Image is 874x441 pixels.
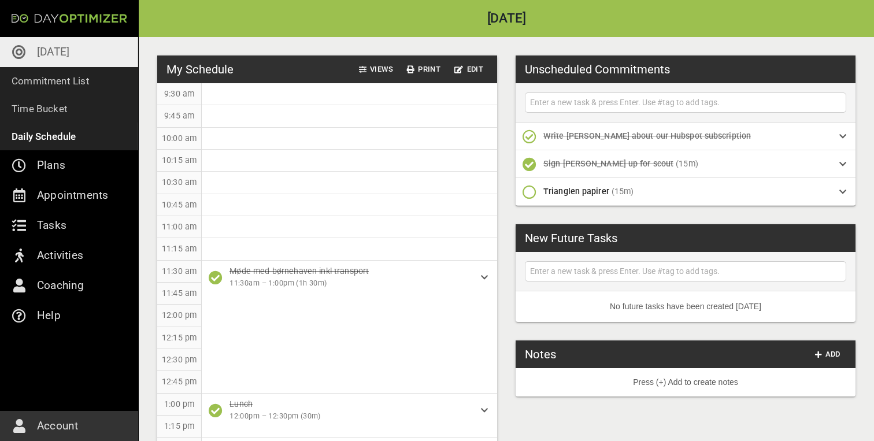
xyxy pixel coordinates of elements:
span: Write [PERSON_NAME] about our Hubspot subscription [543,131,751,140]
p: 9:45 am [164,110,194,122]
p: 11:30 am [162,265,197,277]
div: Trianglen papirer(15m) [516,178,856,206]
span: Trianglen papirer [543,187,609,196]
input: Enter a new task & press Enter. Use #tag to add tags. [528,264,843,279]
p: Tasks [37,216,66,235]
p: 1:15 pm [164,420,194,432]
p: 10:15 am [162,154,197,166]
span: 11:30am – 1:00pm (1h 30m) [229,277,472,290]
p: 11:45 am [162,287,197,299]
p: Plans [37,156,65,175]
p: Help [37,306,61,325]
p: 12:15 pm [162,332,197,344]
span: Lunch [229,399,253,409]
li: No future tasks have been created [DATE] [516,291,856,322]
p: Account [37,417,78,435]
p: 1:00 pm [164,398,194,410]
span: (15m) [676,159,698,168]
p: [DATE] [37,43,69,61]
p: 10:00 am [162,132,197,144]
h3: My Schedule [166,61,234,78]
div: Sign [PERSON_NAME] up for scout(15m) [516,150,856,178]
span: Møde med børnehaven inkl transport [229,266,369,276]
h3: Notes [525,346,556,363]
span: Print [407,63,440,76]
div: Lunch12:00pm – 12:30pm (30m) [202,394,497,427]
span: (15m) [612,187,634,196]
p: Press (+) Add to create notes [525,376,846,388]
p: 9:30 am [164,88,194,100]
p: Commitment List [12,73,90,89]
h2: [DATE] [139,12,874,25]
p: Coaching [37,276,84,295]
p: 12:45 pm [162,376,197,388]
img: Day Optimizer [12,14,127,23]
button: Add [809,346,846,364]
p: Daily Schedule [12,128,76,144]
input: Enter a new task & press Enter. Use #tag to add tags. [528,95,843,110]
p: 10:30 am [162,176,197,188]
p: 10:45 am [162,199,197,211]
p: 11:15 am [162,243,197,255]
p: Activities [37,246,83,265]
span: Sign [PERSON_NAME] up for scout [543,159,673,168]
h3: Unscheduled Commitments [525,61,670,78]
div: Møde med børnehaven inkl transport11:30am – 1:00pm (1h 30m) [202,261,497,294]
button: Views [354,61,398,79]
button: Edit [450,61,488,79]
span: 12:00pm – 12:30pm (30m) [229,410,472,423]
p: Appointments [37,186,108,205]
button: Print [402,61,445,79]
span: Edit [454,63,483,76]
h3: New Future Tasks [525,229,617,247]
span: Add [814,348,842,361]
span: Views [359,63,393,76]
p: Time Bucket [12,101,68,117]
p: 12:00 pm [162,309,197,321]
p: 11:00 am [162,221,197,233]
p: 12:30 pm [162,354,197,366]
div: Write [PERSON_NAME] about our Hubspot subscription [516,123,856,150]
